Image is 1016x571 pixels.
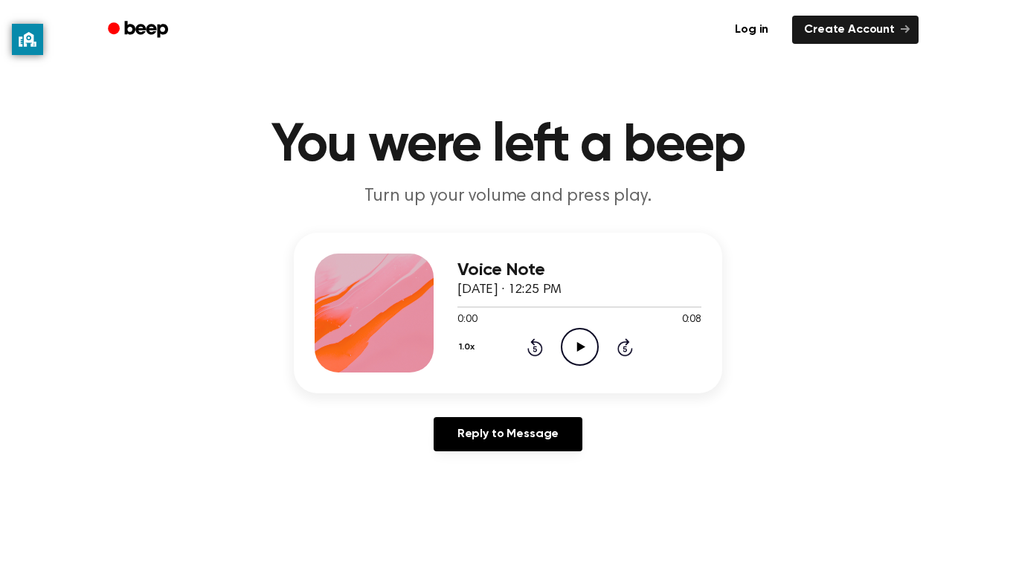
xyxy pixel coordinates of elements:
[457,335,480,360] button: 1.0x
[434,417,582,451] a: Reply to Message
[127,119,889,172] h1: You were left a beep
[457,283,562,297] span: [DATE] · 12:25 PM
[792,16,919,44] a: Create Account
[12,24,43,55] button: privacy banner
[457,312,477,328] span: 0:00
[457,260,701,280] h3: Voice Note
[222,184,794,209] p: Turn up your volume and press play.
[97,16,181,45] a: Beep
[682,312,701,328] span: 0:08
[720,13,783,47] a: Log in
